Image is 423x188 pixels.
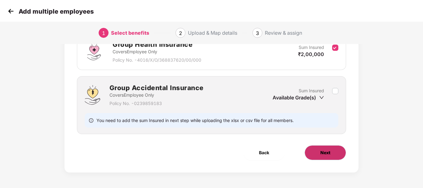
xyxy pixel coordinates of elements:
p: Covers Employee Only [113,48,201,55]
div: Select benefits [111,28,149,38]
span: ₹2,00,000 [298,51,324,57]
span: down [319,95,324,100]
img: svg+xml;base64,PHN2ZyB4bWxucz0iaHR0cDovL3d3dy53My5vcmcvMjAwMC9zdmciIHdpZHRoPSIzMCIgaGVpZ2h0PSIzMC... [6,7,16,16]
span: 1 [102,30,105,36]
div: Available Grade(s) [273,94,324,101]
p: Policy No. - 0239859183 [109,100,204,107]
h2: Group Health Insurance [113,39,201,50]
p: Add multiple employees [19,8,94,15]
span: 2 [179,30,182,36]
img: svg+xml;base64,PHN2ZyB4bWxucz0iaHR0cDovL3d3dy53My5vcmcvMjAwMC9zdmciIHdpZHRoPSI0OS4zMjEiIGhlaWdodD... [85,85,100,105]
img: svg+xml;base64,PHN2ZyBpZD0iR3JvdXBfSGVhbHRoX0luc3VyYW5jZSIgZGF0YS1uYW1lPSJHcm91cCBIZWFsdGggSW5zdX... [85,42,103,61]
span: Back [259,149,269,156]
span: 3 [256,30,259,36]
p: Covers Employee Only [109,92,204,98]
span: info-circle [89,117,93,123]
div: Review & assign [265,28,302,38]
p: Policy No. - 4016/X/O/368837620/00/000 [113,57,201,63]
button: Next [305,145,346,160]
span: You need to add the sum Insured in next step while uploading the xlsx or csv file for all members. [96,117,294,123]
p: Sum Insured [299,44,324,51]
p: Sum Insured [299,87,324,94]
div: Upload & Map details [188,28,237,38]
span: Next [320,149,330,156]
button: Back [243,145,285,160]
h2: Group Accidental Insurance [109,83,204,93]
